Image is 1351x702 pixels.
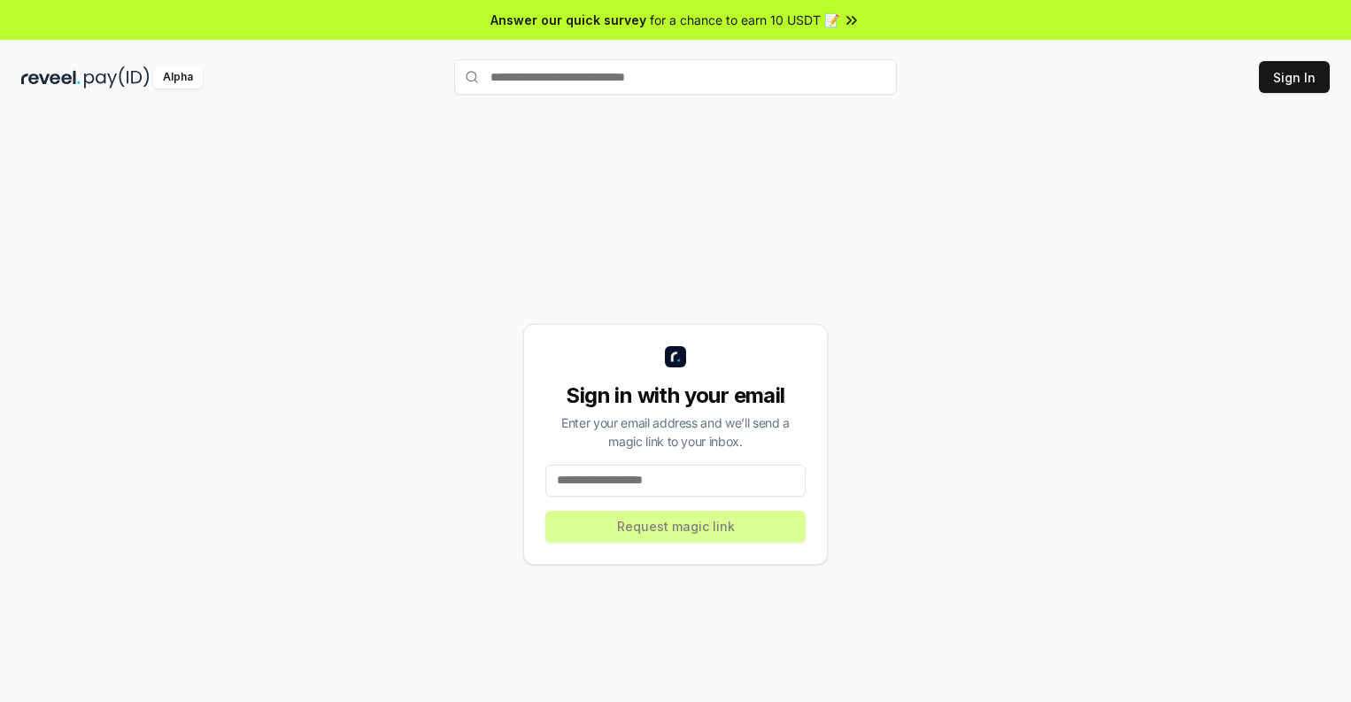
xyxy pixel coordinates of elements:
[650,11,839,29] span: for a chance to earn 10 USDT 📝
[1259,61,1330,93] button: Sign In
[21,66,81,89] img: reveel_dark
[545,382,806,410] div: Sign in with your email
[665,346,686,367] img: logo_small
[84,66,150,89] img: pay_id
[490,11,646,29] span: Answer our quick survey
[153,66,203,89] div: Alpha
[545,413,806,451] div: Enter your email address and we’ll send a magic link to your inbox.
